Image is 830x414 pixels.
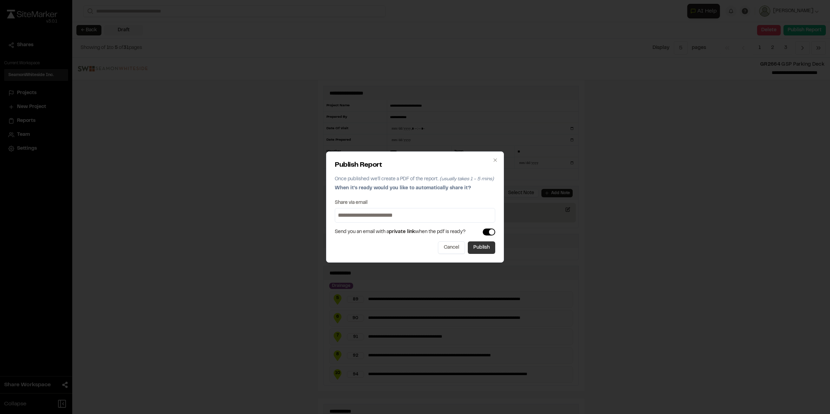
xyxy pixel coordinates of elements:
[440,177,494,181] span: (usually takes 1 - 5 mins)
[389,230,415,234] span: private link
[335,186,471,190] span: When it's ready would you like to automatically share it?
[335,200,367,205] label: Share via email
[335,175,495,183] p: Once published we'll create a PDF of the report.
[335,160,495,171] h2: Publish Report
[335,228,466,236] span: Send you an email with a when the pdf is ready?
[438,241,465,254] button: Cancel
[468,241,495,254] button: Publish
